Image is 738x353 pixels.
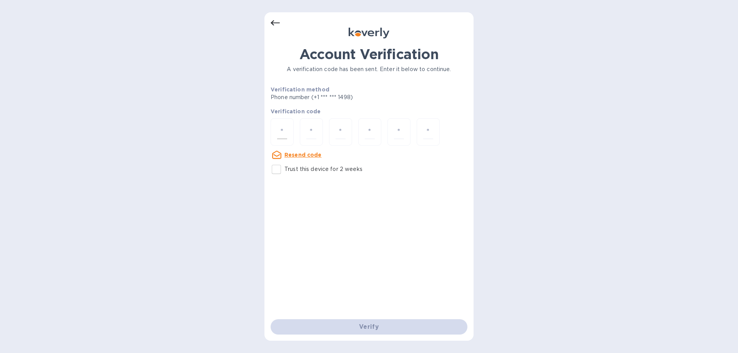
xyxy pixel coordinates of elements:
p: Verification code [271,108,467,115]
u: Resend code [284,152,322,158]
p: Trust this device for 2 weeks [284,165,362,173]
b: Verification method [271,86,329,93]
h1: Account Verification [271,46,467,62]
p: Phone number (+1 *** *** 1498) [271,93,412,101]
p: A verification code has been sent. Enter it below to continue. [271,65,467,73]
